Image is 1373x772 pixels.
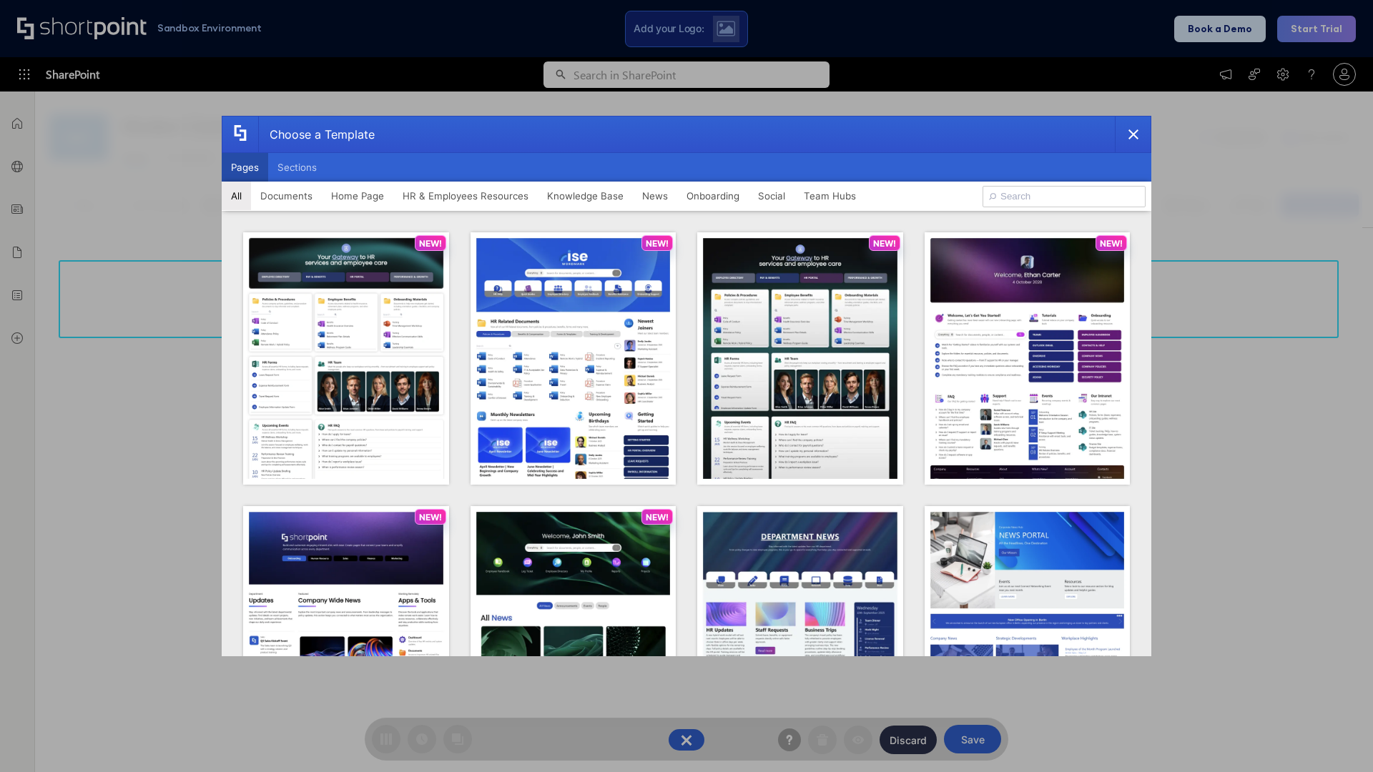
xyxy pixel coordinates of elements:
button: Onboarding [677,182,749,210]
button: Documents [251,182,322,210]
button: Knowledge Base [538,182,633,210]
button: All [222,182,251,210]
div: Choose a Template [258,117,375,152]
button: News [633,182,677,210]
div: template selector [222,116,1151,656]
button: Team Hubs [794,182,865,210]
button: Pages [222,153,268,182]
p: NEW! [646,512,669,523]
button: HR & Employees Resources [393,182,538,210]
p: NEW! [419,512,442,523]
p: NEW! [1100,238,1123,249]
input: Search [983,186,1146,207]
button: Home Page [322,182,393,210]
button: Sections [268,153,326,182]
p: NEW! [419,238,442,249]
button: Social [749,182,794,210]
p: NEW! [646,238,669,249]
iframe: Chat Widget [1116,606,1373,772]
p: NEW! [873,238,896,249]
